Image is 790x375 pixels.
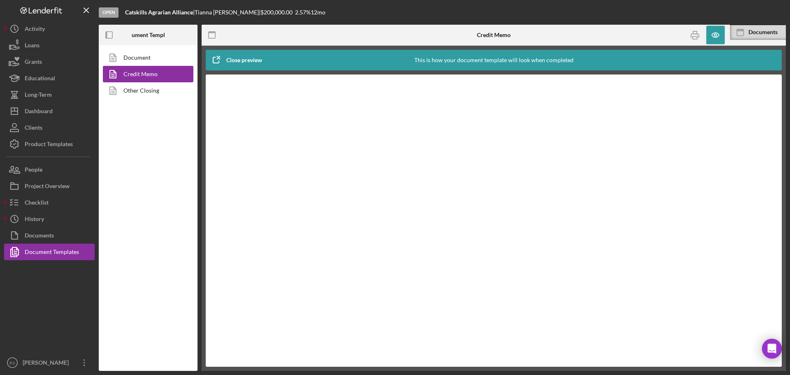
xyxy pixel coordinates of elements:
a: Credit Memo [103,66,189,82]
b: Credit Memo [477,32,511,38]
text: ES [10,361,15,365]
div: This is how your document template will look when completed [414,50,574,70]
button: Close preview [206,52,270,68]
iframe: Rich Text Area [331,83,657,359]
button: ES[PERSON_NAME] [4,354,95,371]
div: [PERSON_NAME] [21,354,74,373]
b: Catskills Agrarian Alliance [125,9,193,16]
div: Open Intercom Messenger [762,339,782,359]
a: Document [103,49,189,66]
div: | [125,9,195,16]
div: 12 mo [311,9,325,16]
div: Open [99,7,118,18]
b: Document Templates [121,32,175,38]
a: Other Closing [103,82,189,99]
div: $200,000.00 [260,9,295,16]
div: 2.57 % [295,9,311,16]
div: Documents [748,29,786,35]
div: Close preview [226,52,262,68]
div: Tianna [PERSON_NAME] | [195,9,260,16]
